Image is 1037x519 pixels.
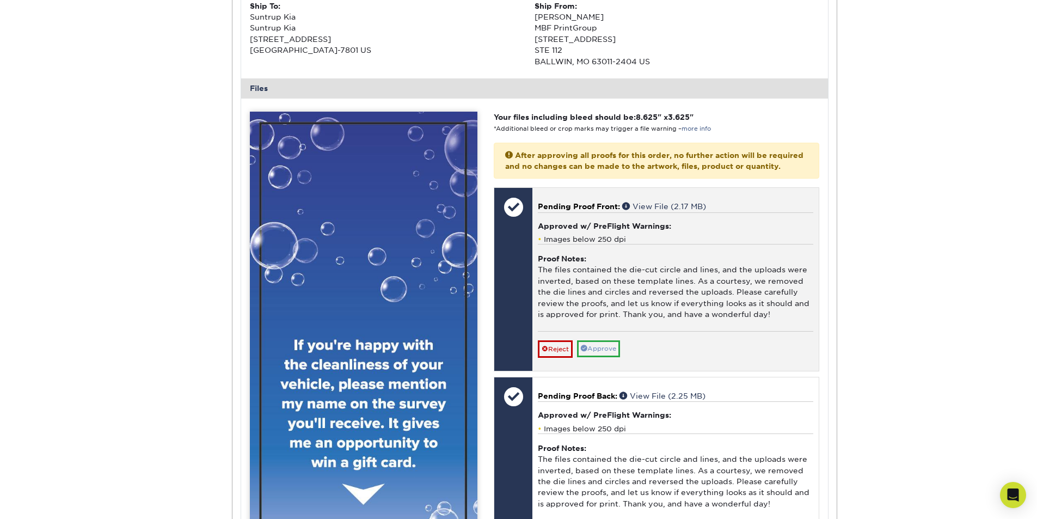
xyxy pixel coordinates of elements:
[250,1,535,56] div: Suntrup Kia Suntrup Kia [STREET_ADDRESS] [GEOGRAPHIC_DATA]-7801 US
[622,202,706,211] a: View File (2.17 MB)
[494,125,711,132] small: *Additional bleed or crop marks may trigger a file warning –
[1000,482,1026,508] div: Open Intercom Messenger
[668,113,690,121] span: 3.625
[538,411,813,419] h4: Approved w/ PreFlight Warnings:
[535,2,577,10] strong: Ship From:
[250,2,280,10] strong: Ship To:
[538,244,813,331] div: The files contained the die-cut circle and lines, and the uploads were inverted, based on these t...
[682,125,711,132] a: more info
[241,78,828,98] div: Files
[538,392,617,400] span: Pending Proof Back:
[619,392,705,400] a: View File (2.25 MB)
[538,235,813,244] li: Images below 250 dpi
[494,113,694,121] strong: Your files including bleed should be: " x "
[535,1,819,67] div: [PERSON_NAME] MBF PrintGroup [STREET_ADDRESS] STE 112 BALLWIN, MO 63011-2404 US
[636,113,658,121] span: 8.625
[538,222,813,230] h4: Approved w/ PreFlight Warnings:
[577,340,620,357] a: Approve
[3,486,93,515] iframe: Google Customer Reviews
[538,424,813,433] li: Images below 250 dpi
[538,254,586,263] strong: Proof Notes:
[538,340,573,358] a: Reject
[505,151,803,170] strong: After approving all proofs for this order, no further action will be required and no changes can ...
[538,202,620,211] span: Pending Proof Front:
[538,444,586,453] strong: Proof Notes:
